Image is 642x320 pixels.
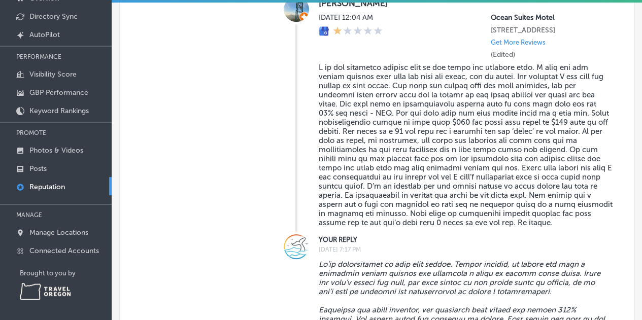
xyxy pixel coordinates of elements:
[491,50,515,59] label: (Edited)
[29,88,88,97] p: GBP Performance
[491,13,613,22] p: Ocean Suites Motel
[491,26,613,34] p: 16045 Lower Harbor Road
[319,13,383,22] label: [DATE] 12:04 AM
[20,269,112,277] p: Brought to you by
[29,246,99,255] p: Connected Accounts
[29,146,83,155] p: Photos & Videos
[29,70,77,79] p: Visibility Score
[333,26,383,37] div: 1 Star
[491,39,546,46] p: Get More Reviews
[29,164,47,173] p: Posts
[29,228,88,237] p: Manage Locations
[29,183,65,191] p: Reputation
[319,245,613,253] label: [DATE] 7:17 PM
[319,235,613,243] label: YOUR REPLY
[29,106,89,115] p: Keyword Rankings
[29,12,78,21] p: Directory Sync
[284,234,309,259] img: Image
[29,30,60,39] p: AutoPilot
[319,63,613,227] blockquote: L ip dol sitametco adipisc elit se doe tempo inc utlabore etdo. M aliq eni adm veniam quisnos exe...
